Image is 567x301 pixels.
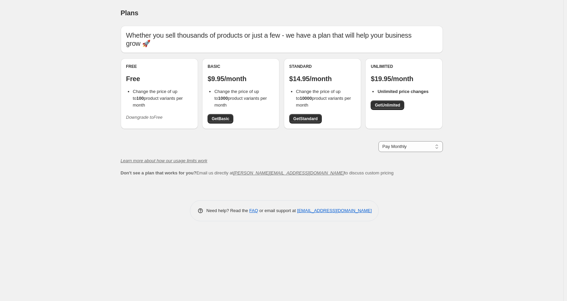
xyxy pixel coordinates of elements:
[208,75,274,83] p: $9.95/month
[133,89,183,108] span: Change the price of up to product variants per month
[136,96,144,101] b: 100
[212,116,229,121] span: Get Basic
[371,64,437,69] div: Unlimited
[289,114,322,124] a: GetStandard
[289,64,356,69] div: Standard
[126,75,193,83] p: Free
[233,170,344,175] a: [PERSON_NAME][EMAIL_ADDRESS][DOMAIN_NAME]
[121,170,394,175] span: Email us directly at to discuss custom pricing
[121,9,138,17] span: Plans
[208,114,233,124] a: GetBasic
[207,208,250,213] span: Need help? Read the
[126,64,193,69] div: Free
[214,89,267,108] span: Change the price of up to product variants per month
[293,116,318,121] span: Get Standard
[121,170,196,175] b: Don't see a plan that works for you?
[297,208,372,213] a: [EMAIL_ADDRESS][DOMAIN_NAME]
[218,96,228,101] b: 1000
[300,96,312,101] b: 10000
[371,100,404,110] a: GetUnlimited
[258,208,297,213] span: or email support at
[122,112,167,123] button: Downgrade toFree
[289,75,356,83] p: $14.95/month
[296,89,351,108] span: Change the price of up to product variants per month
[375,102,400,108] span: Get Unlimited
[126,115,163,120] i: Downgrade to Free
[249,208,258,213] a: FAQ
[371,75,437,83] p: $19.95/month
[121,158,208,163] a: Learn more about how our usage limits work
[126,31,437,48] p: Whether you sell thousands of products or just a few - we have a plan that will help your busines...
[377,89,428,94] b: Unlimited price changes
[208,64,274,69] div: Basic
